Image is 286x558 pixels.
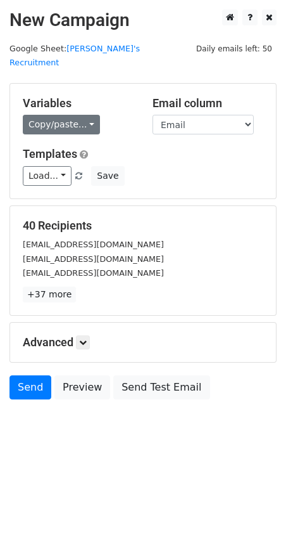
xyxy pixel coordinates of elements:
h5: Variables [23,96,134,110]
small: Google Sheet: [9,44,140,68]
a: Preview [54,375,110,399]
a: Send Test Email [113,375,209,399]
span: Daily emails left: 50 [192,42,277,56]
iframe: Chat Widget [223,497,286,558]
a: Copy/paste... [23,115,100,134]
a: Load... [23,166,71,186]
h5: 40 Recipients [23,219,263,233]
small: [EMAIL_ADDRESS][DOMAIN_NAME] [23,268,164,278]
h5: Email column [152,96,263,110]
button: Save [91,166,124,186]
h5: Advanced [23,335,263,349]
a: Daily emails left: 50 [192,44,277,53]
small: [EMAIL_ADDRESS][DOMAIN_NAME] [23,254,164,264]
a: +37 more [23,287,76,302]
a: Templates [23,147,77,160]
h2: New Campaign [9,10,277,31]
a: Send [9,375,51,399]
small: [EMAIL_ADDRESS][DOMAIN_NAME] [23,240,164,249]
a: [PERSON_NAME]'s Recruitment [9,44,140,68]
